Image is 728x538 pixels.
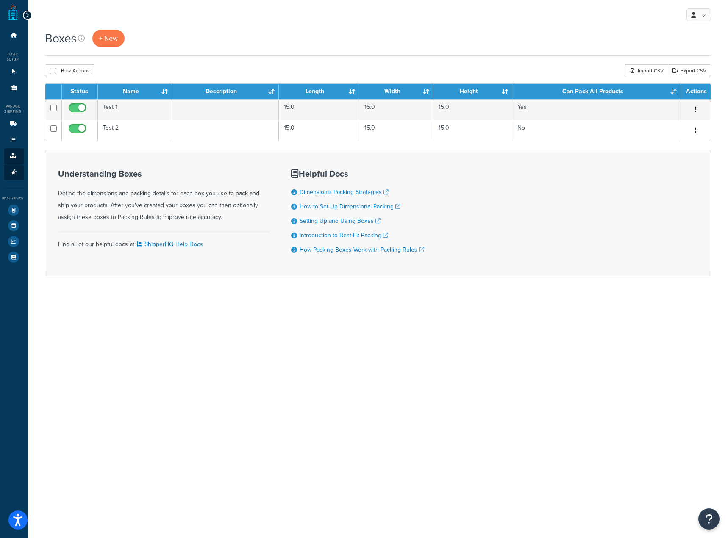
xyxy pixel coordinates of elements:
td: 15.0 [359,120,433,141]
th: Status [62,84,98,99]
li: Websites [4,64,24,80]
a: Setting Up and Using Boxes [300,216,381,225]
li: Advanced Features [4,164,24,180]
a: How to Set Up Dimensional Packing [300,202,400,211]
td: Yes [512,99,681,120]
button: Open Resource Center [698,508,720,530]
td: Test 2 [98,120,172,141]
h1: Boxes [45,30,77,47]
th: Actions [681,84,711,99]
td: 15.0 [279,99,359,120]
a: How Packing Boxes Work with Packing Rules [300,245,424,254]
a: + New [92,30,125,47]
a: Introduction to Best Fit Packing [300,231,388,240]
td: Test 1 [98,99,172,120]
h3: Helpful Docs [291,169,424,178]
th: Name : activate to sort column ascending [98,84,172,99]
li: Test Your Rates [4,202,24,218]
div: Find all of our helpful docs at: [58,232,270,250]
li: Shipping Rules [4,132,24,148]
li: Analytics [4,234,24,249]
a: Dimensional Packing Strategies [300,188,389,197]
li: Dashboard [4,28,24,43]
span: + New [99,33,118,43]
th: Length : activate to sort column ascending [279,84,359,99]
a: ShipperHQ Help Docs [136,240,203,249]
button: Bulk Actions [45,64,94,77]
li: Marketplace [4,218,24,233]
th: Description : activate to sort column ascending [172,84,279,99]
th: Can Pack All Products : activate to sort column ascending [512,84,681,99]
td: 15.0 [279,120,359,141]
th: Height : activate to sort column ascending [433,84,512,99]
div: Import CSV [625,64,668,77]
li: Boxes [4,148,24,164]
li: Help Docs [4,250,24,265]
td: No [512,120,681,141]
li: Origins [4,80,24,96]
h3: Understanding Boxes [58,169,270,178]
a: ShipperHQ Home [8,4,18,21]
td: 15.0 [359,99,433,120]
td: 15.0 [433,120,512,141]
td: 15.0 [433,99,512,120]
th: Width : activate to sort column ascending [359,84,433,99]
a: Export CSV [668,64,711,77]
div: Define the dimensions and packing details for each box you use to pack and ship your products. Af... [58,169,270,223]
li: Carriers [4,116,24,132]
